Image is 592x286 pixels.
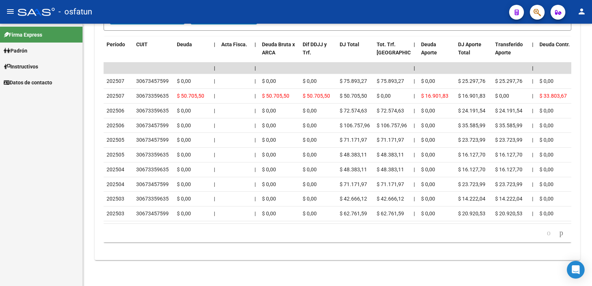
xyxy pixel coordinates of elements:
span: 202505 [107,137,124,143]
div: 30673457599 [136,77,169,85]
span: | [214,122,215,128]
span: | [414,211,415,216]
div: 30673359635 [136,195,169,203]
span: | [214,78,215,84]
span: $ 14.222,04 [458,196,485,202]
span: | [214,196,215,202]
span: $ 0,00 [539,181,554,187]
span: $ 16.127,70 [495,152,522,158]
span: $ 14.222,04 [495,196,522,202]
span: | [532,211,533,216]
span: $ 0,00 [303,108,317,114]
span: | [255,41,256,47]
span: $ 0,00 [539,211,554,216]
datatable-header-cell: Transferido Aporte [492,37,529,69]
span: 202506 [107,108,124,114]
span: $ 42.666,12 [377,196,404,202]
span: $ 0,00 [303,181,317,187]
span: | [414,78,415,84]
datatable-header-cell: Deuda Bruta x ARCA [259,37,300,69]
div: 30673457599 [136,121,169,130]
span: $ 50.705,50 [340,93,367,99]
span: $ 33.803,67 [539,93,567,99]
span: | [255,78,256,84]
span: $ 0,00 [262,196,276,202]
span: | [214,65,215,71]
span: $ 0,00 [262,152,276,158]
span: Padrón [4,47,27,55]
datatable-header-cell: DJ Aporte Total [455,37,492,69]
span: $ 0,00 [262,166,276,172]
span: $ 0,00 [303,122,317,128]
span: $ 0,00 [177,108,191,114]
span: | [532,65,534,71]
span: $ 0,00 [421,152,435,158]
span: Instructivos [4,63,38,71]
span: $ 0,00 [539,152,554,158]
datatable-header-cell: Período [104,37,133,69]
span: $ 16.127,70 [495,166,522,172]
span: | [255,65,256,71]
span: $ 0,00 [539,122,554,128]
datatable-header-cell: DJ Total [337,37,374,69]
span: | [214,41,215,47]
datatable-header-cell: | [211,37,218,69]
span: $ 0,00 [539,196,554,202]
span: $ 0,00 [262,181,276,187]
span: | [532,108,533,114]
span: | [255,211,256,216]
span: $ 106.757,96 [377,122,407,128]
span: | [414,41,415,47]
span: | [414,65,415,71]
span: | [414,93,415,99]
span: $ 23.723,99 [458,181,485,187]
span: | [414,181,415,187]
span: $ 71.171,97 [377,137,404,143]
span: $ 71.171,97 [377,181,404,187]
span: | [214,166,215,172]
span: $ 0,00 [539,137,554,143]
span: Transferido Aporte [495,41,523,56]
span: DJ Total [340,41,359,47]
span: $ 0,00 [177,211,191,216]
span: Período [107,41,125,47]
datatable-header-cell: | [411,37,418,69]
div: Open Intercom Messenger [567,261,585,279]
span: | [532,196,533,202]
span: 202507 [107,78,124,84]
span: $ 0,00 [177,122,191,128]
span: $ 0,00 [177,137,191,143]
div: 30673457599 [136,209,169,218]
span: $ 0,00 [377,93,391,99]
a: go to next page [556,229,566,237]
div: 30673359635 [136,165,169,174]
span: | [255,152,256,158]
datatable-header-cell: Deuda [174,37,211,69]
span: Firma Express [4,31,42,39]
span: $ 25.297,76 [458,78,485,84]
span: $ 42.666,12 [340,196,367,202]
span: $ 0,00 [303,196,317,202]
span: $ 0,00 [421,108,435,114]
span: $ 48.383,11 [340,166,367,172]
span: $ 0,00 [421,196,435,202]
span: | [532,152,533,158]
span: $ 24.191,54 [495,108,522,114]
span: | [532,181,533,187]
span: $ 0,00 [177,166,191,172]
span: $ 0,00 [303,78,317,84]
span: $ 0,00 [177,78,191,84]
span: Datos de contacto [4,78,52,87]
span: Tot. Trf. [GEOGRAPHIC_DATA] [377,41,427,56]
span: | [532,166,533,172]
span: $ 0,00 [421,78,435,84]
span: | [214,181,215,187]
span: | [255,166,256,172]
mat-icon: menu [6,7,15,16]
span: $ 48.383,11 [377,152,404,158]
span: | [214,211,215,216]
span: | [414,152,415,158]
span: | [214,137,215,143]
span: CUIT [136,41,148,47]
datatable-header-cell: Tot. Trf. Bruto [374,37,411,69]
